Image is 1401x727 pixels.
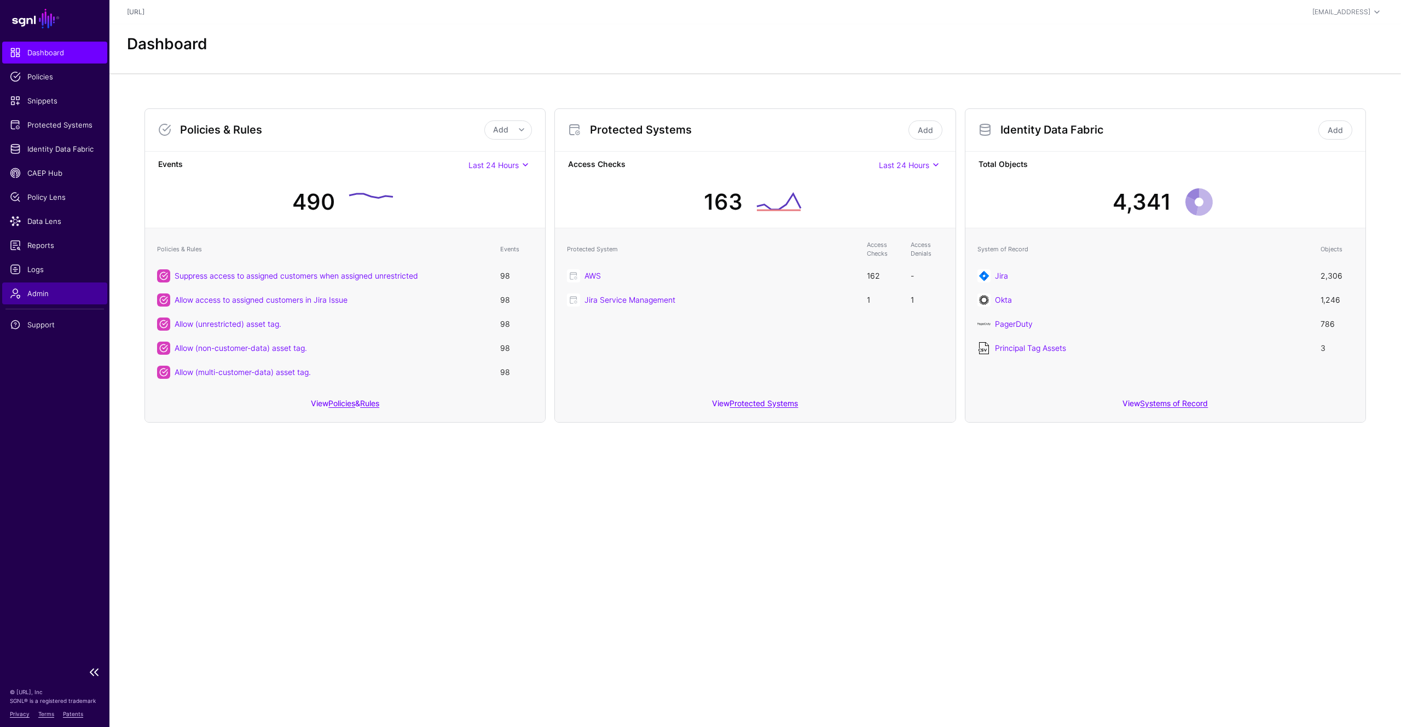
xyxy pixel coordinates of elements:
[905,288,949,312] td: 1
[175,367,311,377] a: Allow (multi-customer-data) asset tag.
[158,158,468,172] strong: Events
[1315,312,1359,336] td: 786
[2,258,107,280] a: Logs
[905,235,949,264] th: Access Denials
[730,399,798,408] a: Protected Systems
[493,125,508,134] span: Add
[590,123,906,136] h3: Protected Systems
[2,90,107,112] a: Snippets
[704,186,743,218] div: 163
[879,160,929,170] span: Last 24 Hours
[175,343,307,353] a: Allow (non-customer-data) asset tag.
[977,342,991,355] img: svg+xml;base64,PD94bWwgdmVyc2lvbj0iMS4wIiBlbmNvZGluZz0idXRmLTgiPz48IS0tIFVwbG9hZGVkIHRvOiBTVkcgUm...
[10,288,100,299] span: Admin
[905,264,949,288] td: -
[1113,186,1171,218] div: 4,341
[2,186,107,208] a: Policy Lens
[127,8,144,16] a: [URL]
[2,234,107,256] a: Reports
[495,288,539,312] td: 98
[145,391,545,422] div: View &
[10,264,100,275] span: Logs
[1140,399,1208,408] a: Systems of Record
[861,264,905,288] td: 162
[1318,120,1352,140] a: Add
[175,271,418,280] a: Suppress access to assigned customers when assigned unrestricted
[7,7,103,31] a: SGNL
[175,295,348,304] a: Allow access to assigned customers in Jira Issue
[2,42,107,64] a: Dashboard
[63,711,83,717] a: Patents
[495,264,539,288] td: 98
[180,123,484,136] h3: Policies & Rules
[495,235,539,264] th: Events
[292,186,335,218] div: 490
[584,271,601,280] a: AWS
[10,192,100,203] span: Policy Lens
[2,282,107,304] a: Admin
[2,138,107,160] a: Identity Data Fabric
[2,66,107,88] a: Policies
[10,216,100,227] span: Data Lens
[328,399,355,408] a: Policies
[1315,235,1359,264] th: Objects
[861,288,905,312] td: 1
[2,162,107,184] a: CAEP Hub
[495,336,539,360] td: 98
[127,35,207,54] h2: Dashboard
[10,688,100,696] p: © [URL], Inc
[10,240,100,251] span: Reports
[977,269,991,282] img: svg+xml;base64,PHN2ZyB3aWR0aD0iNjQiIGhlaWdodD0iNjQiIHZpZXdCb3g9IjAgMCA2NCA2NCIgZmlsbD0ibm9uZSIgeG...
[495,312,539,336] td: 98
[861,235,905,264] th: Access Checks
[10,119,100,130] span: Protected Systems
[10,319,100,330] span: Support
[995,343,1066,353] a: Principal Tag Assets
[908,120,942,140] a: Add
[10,696,100,705] p: SGNL® is a registered trademark
[360,399,379,408] a: Rules
[995,295,1012,304] a: Okta
[555,391,955,422] div: View
[2,114,107,136] a: Protected Systems
[995,271,1008,280] a: Jira
[568,158,878,172] strong: Access Checks
[1315,264,1359,288] td: 2,306
[468,160,519,170] span: Last 24 Hours
[10,143,100,154] span: Identity Data Fabric
[584,295,675,304] a: Jira Service Management
[977,318,991,331] img: svg+xml;base64,PHN2ZyB3aWR0aD0iOTc1IiBoZWlnaHQ9IjIwMCIgdmlld0JveD0iMCAwIDk3NSAyMDAiIGZpbGw9Im5vbm...
[175,319,281,328] a: Allow (unrestricted) asset tag.
[10,95,100,106] span: Snippets
[38,711,54,717] a: Terms
[972,235,1315,264] th: System of Record
[10,71,100,82] span: Policies
[1312,7,1370,17] div: [EMAIL_ADDRESS]
[979,158,1352,172] strong: Total Objects
[977,293,991,307] img: svg+xml;base64,PHN2ZyB3aWR0aD0iNjQiIGhlaWdodD0iNjQiIHZpZXdCb3g9IjAgMCA2NCA2NCIgZmlsbD0ibm9uZSIgeG...
[995,319,1033,328] a: PagerDuty
[1315,288,1359,312] td: 1,246
[10,47,100,58] span: Dashboard
[965,391,1365,422] div: View
[10,168,100,178] span: CAEP Hub
[1315,336,1359,360] td: 3
[152,235,495,264] th: Policies & Rules
[495,360,539,384] td: 98
[1000,123,1316,136] h3: Identity Data Fabric
[10,711,30,717] a: Privacy
[2,210,107,232] a: Data Lens
[561,235,861,264] th: Protected System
